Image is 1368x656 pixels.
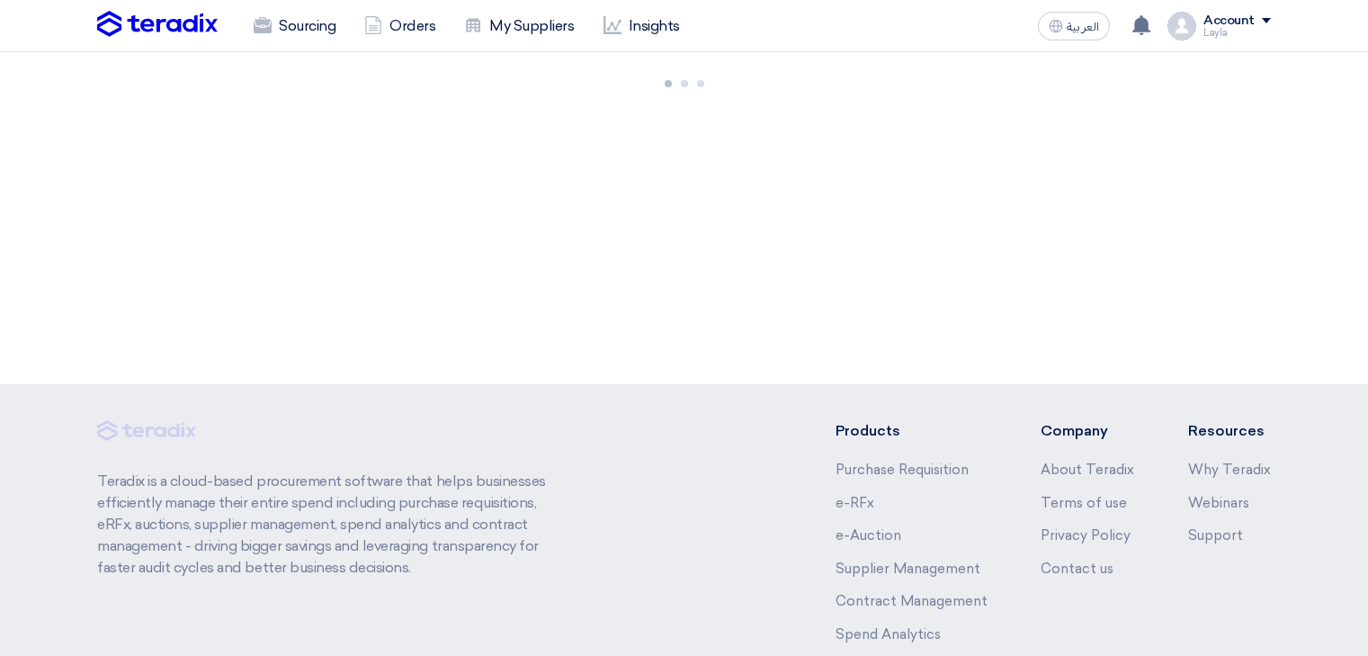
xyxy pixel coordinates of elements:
[836,495,874,511] a: e-RFx
[1041,462,1134,478] a: About Teradix
[836,593,988,609] a: Contract Management
[1188,420,1271,442] li: Resources
[1188,462,1271,478] a: Why Teradix
[589,6,694,46] a: Insights
[97,471,567,579] p: Teradix is a cloud-based procurement software that helps businesses efficiently manage their enti...
[1041,561,1113,577] a: Contact us
[836,527,901,544] a: e-Auction
[350,6,450,46] a: Orders
[1188,495,1249,511] a: Webinars
[1038,12,1110,40] button: العربية
[836,462,969,478] a: Purchase Requisition
[1203,28,1271,38] div: Layla
[1188,527,1243,544] a: Support
[1041,420,1134,442] li: Company
[1067,21,1099,33] span: العربية
[450,6,588,46] a: My Suppliers
[1041,527,1131,544] a: Privacy Policy
[1167,12,1196,40] img: profile_test.png
[97,11,218,38] img: Teradix logo
[1041,495,1127,511] a: Terms of use
[836,420,988,442] li: Products
[239,6,350,46] a: Sourcing
[836,626,941,643] a: Spend Analytics
[836,561,980,577] a: Supplier Management
[1203,13,1255,29] div: Account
